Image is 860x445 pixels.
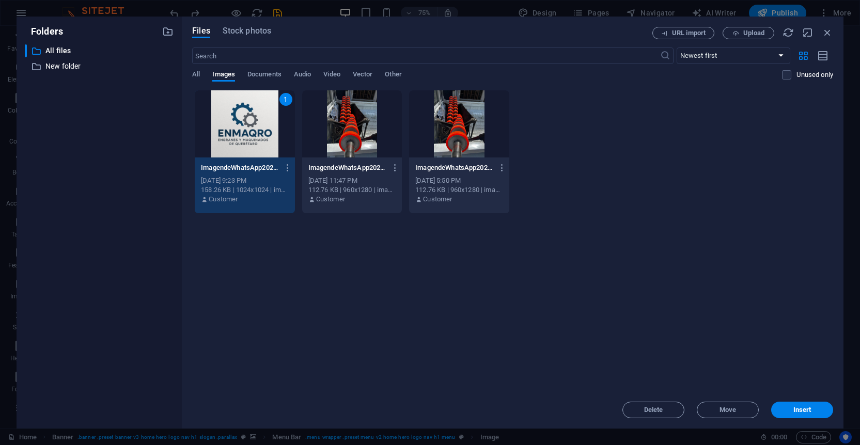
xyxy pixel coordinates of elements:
[652,27,714,39] button: URL import
[323,68,340,83] span: Video
[802,27,814,38] i: Minimize
[783,27,794,38] i: Reload
[644,407,663,413] span: Delete
[796,70,833,80] p: Displays only files that are not in use on the website. Files added during this session can still...
[192,47,660,64] input: Search
[723,27,774,39] button: Upload
[308,163,386,172] p: ImagendeWhatsApp2025-07-28alas14.54.36_a9c474ee-J7niebarZcv1lIYNLmGZJw.jpg
[423,195,452,204] p: Customer
[25,44,27,57] div: ​
[415,176,503,185] div: [DATE] 5:50 PM
[25,25,63,38] p: Folders
[415,185,503,195] div: 112.76 KB | 960x1280 | image/jpeg
[25,60,174,73] div: New folder
[743,30,764,36] span: Upload
[247,68,282,83] span: Documents
[771,402,833,418] button: Insert
[201,176,288,185] div: [DATE] 9:23 PM
[279,93,292,106] div: 1
[793,407,811,413] span: Insert
[415,163,493,172] p: ImagendeWhatsApp2025-07-28alas14.54.36_a9c474ee-OgMryh7SZXjZ51WHt9wq9Q.jpg
[192,68,200,83] span: All
[308,185,396,195] div: 112.76 KB | 960x1280 | image/jpeg
[192,25,210,37] span: Files
[697,402,759,418] button: Move
[353,68,373,83] span: Vector
[45,60,154,72] p: New folder
[201,185,288,195] div: 158.26 KB | 1024x1024 | image/jpeg
[385,68,401,83] span: Other
[720,407,736,413] span: Move
[212,68,235,83] span: Images
[294,68,311,83] span: Audio
[209,195,238,204] p: Customer
[223,25,271,37] span: Stock photos
[201,163,279,172] p: ImagendeWhatsApp2025-10-01alas13.21.07_0bd4ad0d-5-_c9Rqn353OrJ3fPbwQyQ.jpg
[672,30,706,36] span: URL import
[316,195,345,204] p: Customer
[622,402,684,418] button: Delete
[162,26,174,37] i: Create new folder
[822,27,833,38] i: Close
[45,45,154,57] p: All files
[308,176,396,185] div: [DATE] 11:47 PM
